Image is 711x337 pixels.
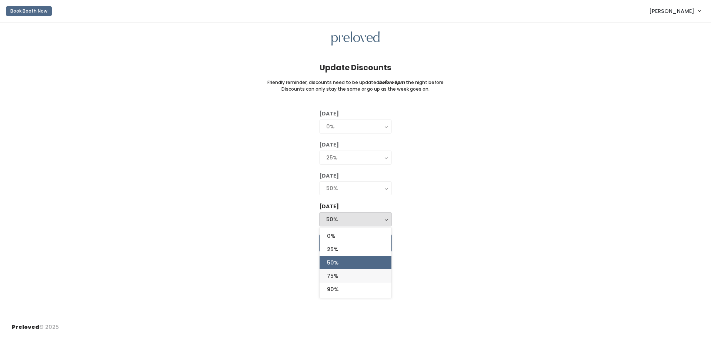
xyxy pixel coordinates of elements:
[379,79,405,85] i: before 6pm
[649,7,694,15] span: [PERSON_NAME]
[331,31,380,46] img: preloved logo
[319,172,339,180] label: [DATE]
[327,285,338,293] span: 90%
[319,181,392,195] button: 50%
[319,151,392,165] button: 25%
[319,141,339,149] label: [DATE]
[319,119,392,134] button: 0%
[326,122,385,131] div: 0%
[327,259,338,267] span: 50%
[319,110,339,118] label: [DATE]
[319,203,339,210] label: [DATE]
[642,3,708,19] a: [PERSON_NAME]
[12,323,39,331] span: Preloved
[326,184,385,192] div: 50%
[320,63,391,72] h4: Update Discounts
[12,317,59,331] div: © 2025
[6,3,52,19] a: Book Booth Now
[326,215,385,223] div: 50%
[327,272,338,280] span: 75%
[6,6,52,16] button: Book Booth Now
[267,79,444,86] small: Friendly reminder, discounts need to be updated the night before
[327,245,338,253] span: 25%
[327,232,335,240] span: 0%
[281,86,430,92] small: Discounts can only stay the same or go up as the week goes on.
[319,212,392,226] button: 50%
[326,154,385,162] div: 25%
